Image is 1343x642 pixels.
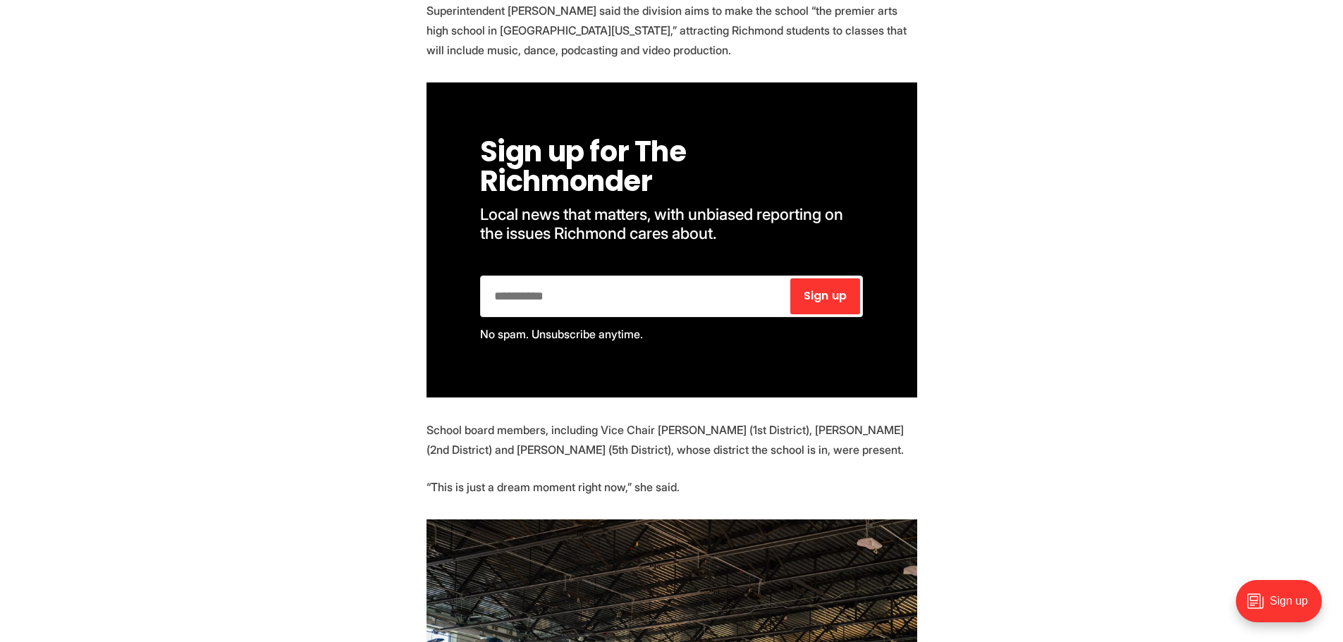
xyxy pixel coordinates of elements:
button: Sign up [790,278,861,314]
p: “This is just a dream moment right now,” she said. [427,477,917,497]
iframe: portal-trigger [1224,573,1343,642]
span: Local news that matters, with unbiased reporting on the issues Richmond cares about. [480,204,847,242]
p: School board members, including Vice Chair [PERSON_NAME] (1st District), [PERSON_NAME] (2nd Distr... [427,420,917,459]
span: Sign up for The Richmonder [480,132,692,201]
span: Sign up [804,290,847,302]
span: No spam. Unsubscribe anytime. [480,327,643,341]
p: Superintendent [PERSON_NAME] said the division aims to make the school “the premier arts high sch... [427,1,917,60]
